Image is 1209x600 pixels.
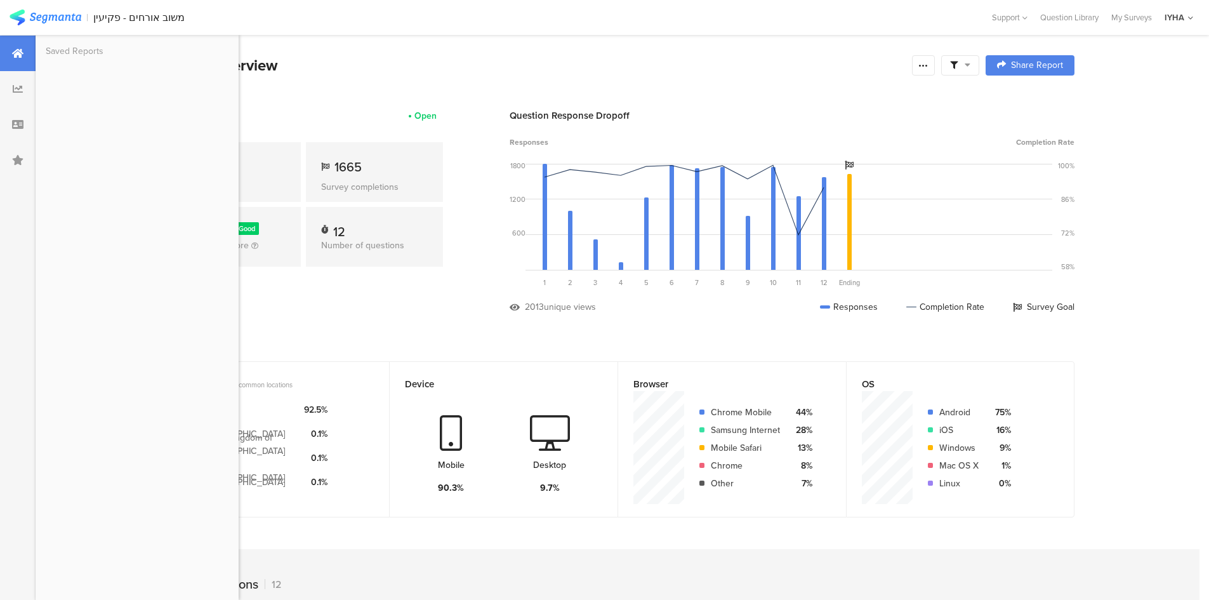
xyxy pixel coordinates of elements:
div: OS [862,377,1038,391]
span: 6 [670,277,674,288]
div: [GEOGRAPHIC_DATA] [199,427,286,441]
div: 8% [790,459,812,472]
div: 9% [989,441,1011,455]
span: 4 [619,277,623,288]
div: United Kingdom of [GEOGRAPHIC_DATA] and [GEOGRAPHIC_DATA] [199,431,294,484]
div: 2013 [525,300,544,314]
i: Survey Goal [845,161,854,170]
div: Browser [633,377,810,391]
div: Responses [820,300,878,314]
span: 11 [796,277,801,288]
div: Windows [939,441,979,455]
div: Android [939,406,979,419]
div: 1% [989,459,1011,472]
div: 13% [790,441,812,455]
div: Question Response Dropoff [510,109,1074,123]
div: 12 [333,222,345,235]
span: 4 most common locations [216,380,293,390]
div: Mobile Safari [711,441,780,455]
div: 1800 [510,161,525,171]
div: Chrome Mobile [711,406,780,419]
div: Ending [836,277,862,288]
div: Mac OS X [939,459,979,472]
span: 7 [695,277,699,288]
div: 86% [1061,194,1074,204]
span: Number of questions [321,239,404,252]
span: 1665 [334,157,362,177]
div: Linux [939,477,979,490]
div: iOS [939,423,979,437]
div: 28% [790,423,812,437]
div: Results Overview [161,54,906,77]
div: 75% [989,406,1011,419]
a: My Surveys [1105,11,1158,23]
div: Mobile [438,458,465,472]
div: 72% [1061,228,1074,238]
span: 3 [593,277,597,288]
div: Support [992,8,1027,27]
div: 600 [512,228,525,238]
div: 0.1% [304,476,327,489]
div: Saved Reports [46,44,103,58]
span: 8 [720,277,724,288]
div: 44% [790,406,812,419]
div: unique views [544,300,596,314]
div: משוב אורחים - פקיעין [93,11,185,23]
span: Responses [510,137,548,148]
div: 92.5% [304,403,327,417]
div: Desktop [533,458,566,472]
div: Completion Rate [906,300,984,314]
div: Open [414,109,437,123]
div: 100% [1058,161,1074,171]
span: Good [239,223,255,234]
span: 10 [770,277,777,288]
span: Completion Rate [1016,137,1074,148]
span: 9 [746,277,750,288]
span: 2 [568,277,572,288]
div: IYHA [1165,11,1184,23]
div: 12 [265,577,281,592]
div: 9.7% [540,481,560,495]
div: 0% [989,477,1011,490]
div: Device [405,377,581,391]
div: 1200 [510,194,525,204]
div: 16% [989,423,1011,437]
div: 90.3% [438,481,464,495]
div: Location [176,377,353,391]
div: Survey completions [321,180,428,194]
div: Samsung Internet [711,423,780,437]
img: segmanta logo [10,10,81,25]
div: Other [711,477,780,490]
div: Survey Goal [1013,300,1074,314]
span: 5 [644,277,649,288]
div: 7% [790,477,812,490]
div: Chrome [711,459,780,472]
div: 58% [1061,262,1074,272]
div: 0.1% [304,451,327,465]
div: [GEOGRAPHIC_DATA] [199,476,286,489]
span: 1 [543,277,546,288]
div: 0.1% [304,427,327,441]
span: Share Report [1011,61,1063,70]
div: | [86,10,88,25]
span: 12 [821,277,828,288]
a: Question Library [1034,11,1105,23]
